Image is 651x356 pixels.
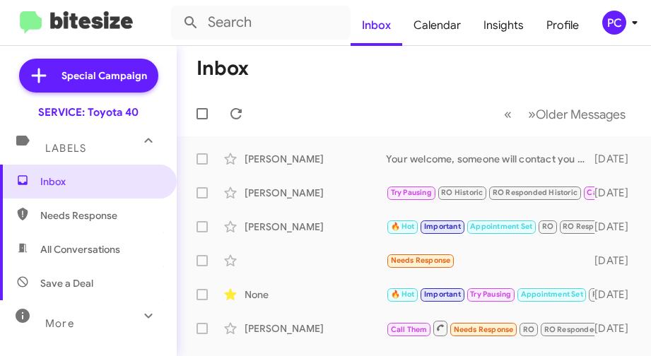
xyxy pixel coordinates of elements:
[386,218,594,235] div: Great, we look forward to seeing you [DATE] 1:40.
[594,321,640,336] div: [DATE]
[391,325,428,334] span: Call Them
[521,290,583,299] span: Appointment Set
[493,188,577,197] span: RO Responded Historic
[45,142,86,155] span: Labels
[542,222,553,231] span: RO
[592,290,604,299] span: RO
[38,105,139,119] div: SERVICE: Toyota 40
[197,57,249,80] h1: Inbox
[40,208,160,222] span: Needs Response
[386,286,594,302] div: Great, we look forward to seeing you [DATE][DATE] 9:00
[594,254,640,268] div: [DATE]
[504,105,512,123] span: «
[171,6,351,40] input: Search
[245,287,386,302] div: None
[470,222,532,231] span: Appointment Set
[40,276,93,290] span: Save a Deal
[391,290,415,299] span: 🔥 Hot
[245,152,386,166] div: [PERSON_NAME]
[454,325,514,334] span: Needs Response
[594,186,640,200] div: [DATE]
[472,5,535,46] a: Insights
[245,220,386,234] div: [PERSON_NAME]
[424,222,461,231] span: Important
[424,290,461,299] span: Important
[40,242,120,256] span: All Conversations
[245,186,386,200] div: [PERSON_NAME]
[523,325,534,334] span: RO
[602,11,626,35] div: PC
[590,11,635,35] button: PC
[351,5,402,46] a: Inbox
[61,69,147,83] span: Special Campaign
[402,5,472,46] a: Calendar
[19,59,158,93] a: Special Campaign
[544,325,599,334] span: RO Responded
[587,188,623,197] span: Call Them
[386,319,594,337] div: Inbound Call
[391,188,432,197] span: Try Pausing
[594,152,640,166] div: [DATE]
[470,290,511,299] span: Try Pausing
[386,184,594,201] div: No problem, I will contact you then.
[496,100,634,129] nav: Page navigation example
[441,188,483,197] span: RO Historic
[563,222,617,231] span: RO Responded
[536,107,626,122] span: Older Messages
[391,256,451,265] span: Needs Response
[391,222,415,231] span: 🔥 Hot
[245,321,386,336] div: [PERSON_NAME]
[535,5,590,46] a: Profile
[594,220,640,234] div: [DATE]
[528,105,536,123] span: »
[594,287,640,302] div: [DATE]
[386,152,594,166] div: Your welcome, someone will contact you shortly.
[495,100,520,129] button: Previous
[40,174,160,189] span: Inbox
[520,100,634,129] button: Next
